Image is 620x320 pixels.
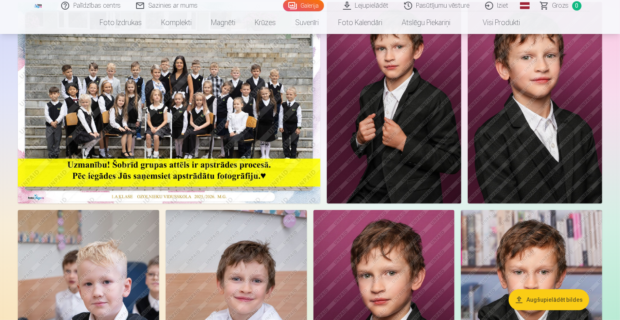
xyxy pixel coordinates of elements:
[34,3,43,8] img: /fa1
[286,11,329,34] a: Suvenīri
[90,11,152,34] a: Foto izdrukas
[245,11,286,34] a: Krūzes
[460,11,530,34] a: Visi produkti
[509,289,589,310] button: Augšupielādēt bildes
[329,11,392,34] a: Foto kalendāri
[152,11,202,34] a: Komplekti
[572,1,582,11] span: 0
[202,11,245,34] a: Magnēti
[392,11,460,34] a: Atslēgu piekariņi
[552,1,569,11] span: Grozs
